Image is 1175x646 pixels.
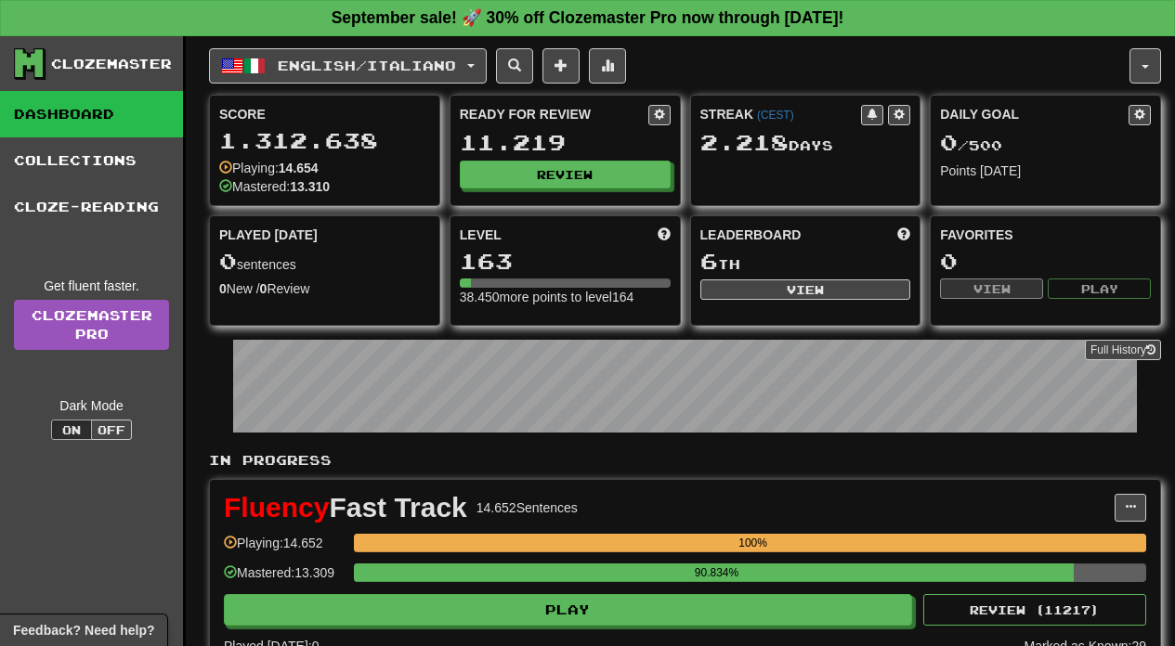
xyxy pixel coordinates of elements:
[224,492,329,523] wdautohl-customtag: Fluency
[14,300,169,350] a: ClozemasterPro
[1085,340,1161,360] button: Full History
[91,420,132,440] button: Off
[224,594,912,626] button: Play
[757,109,794,122] a: (CEST)
[700,105,862,123] div: Streak
[260,281,268,296] strong: 0
[460,226,502,244] span: Level
[51,55,172,73] div: Clozemaster
[542,48,580,84] button: Add sentence to collection
[496,48,533,84] button: Search sentences
[14,277,169,295] div: Get fluent faster.
[658,226,671,244] span: Score more points to level up
[219,279,430,298] div: New / Review
[700,131,911,155] div: Day s
[940,278,1043,299] button: View
[14,396,169,415] div: Dark Mode
[219,226,318,244] span: Played [DATE]
[700,226,802,244] span: Leaderboard
[13,621,154,640] span: Open feedback widget
[224,563,345,594] div: Mastered: 13.309
[209,451,1161,470] p: In Progress
[224,534,345,564] div: Playing: 14.652
[290,179,330,194] strong: 13.310
[700,129,789,155] span: 2.218
[940,161,1151,180] div: Points [DATE]
[940,105,1129,125] div: Daily Goal
[589,48,626,84] button: More stats
[332,8,844,27] strong: September sale! 🚀 30% off Clozemaster Pro now through [DATE]!
[51,420,92,440] button: On
[940,129,958,155] span: 0
[219,281,227,296] strong: 0
[923,594,1146,626] button: Review (11217)
[209,48,487,84] button: English/Italiano
[278,58,456,73] span: English / Italiano
[477,498,578,517] div: 14.652 Sentences
[460,288,671,306] div: 38.450 more points to level 164
[940,250,1151,273] div: 0
[219,250,430,274] div: sentences
[219,159,319,177] div: Playing:
[279,161,319,175] strong: 14.654
[219,105,430,123] div: Score
[460,131,671,154] div: 11.219
[940,137,1002,153] span: / 500
[700,250,911,274] div: th
[700,248,718,274] span: 6
[219,177,330,196] div: Mastered:
[219,129,430,152] div: 1.312.638
[700,279,911,300] button: View
[219,248,237,274] span: 0
[224,494,467,522] div: Fast Track
[460,105,648,123] div: Ready for Review
[359,534,1146,552] div: 100%
[1048,278,1151,299] button: Play
[359,563,1074,582] div: 90.834%
[460,250,671,273] div: 163
[897,226,910,244] span: This week in points, UTC
[940,226,1151,244] div: Favorites
[460,161,671,188] button: Review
